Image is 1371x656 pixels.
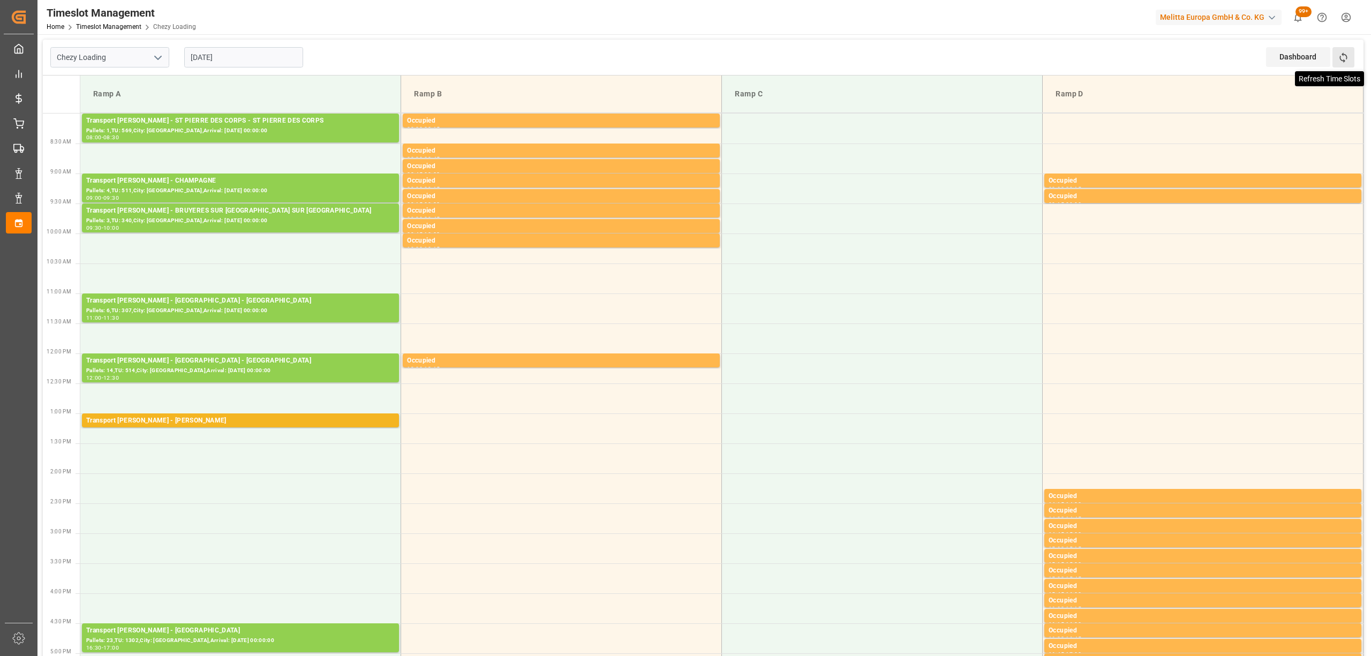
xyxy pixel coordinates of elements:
[86,126,395,135] div: Pallets: 1,TU: 569,City: [GEOGRAPHIC_DATA],Arrival: [DATE] 00:00:00
[1066,576,1081,581] div: 15:45
[103,135,119,140] div: 08:30
[86,186,395,195] div: Pallets: 4,TU: 511,City: [GEOGRAPHIC_DATA],Arrival: [DATE] 00:00:00
[102,135,103,140] div: -
[1064,502,1066,507] div: -
[1064,592,1066,597] div: -
[103,225,119,230] div: 10:00
[407,221,715,232] div: Occupied
[50,499,71,504] span: 2:30 PM
[407,206,715,216] div: Occupied
[86,206,395,216] div: Transport [PERSON_NAME] - BRUYERES SUR [GEOGRAPHIC_DATA] SUR [GEOGRAPHIC_DATA]
[407,191,715,202] div: Occupied
[86,426,395,435] div: Pallets: ,TU: 81,City: [GEOGRAPHIC_DATA],Arrival: [DATE] 00:00:00
[50,469,71,474] span: 2:00 PM
[1049,641,1357,652] div: Occupied
[407,246,423,251] div: 10:00
[102,315,103,320] div: -
[1064,622,1066,627] div: -
[423,246,424,251] div: -
[423,232,424,237] div: -
[423,202,424,207] div: -
[50,439,71,444] span: 1:30 PM
[1066,502,1081,507] div: 14:30
[1051,84,1354,104] div: Ramp D
[86,195,102,200] div: 09:00
[89,84,392,104] div: Ramp A
[86,315,102,320] div: 11:00
[424,172,440,177] div: 09:00
[730,84,1034,104] div: Ramp C
[423,126,424,131] div: -
[407,156,423,161] div: 08:30
[86,625,395,636] div: Transport [PERSON_NAME] - [GEOGRAPHIC_DATA]
[50,649,71,654] span: 5:00 PM
[1066,532,1081,537] div: 15:00
[50,199,71,205] span: 9:30 AM
[1066,186,1081,191] div: 09:15
[86,116,395,126] div: Transport [PERSON_NAME] - ST PIERRE DES CORPS - ST PIERRE DES CORPS
[50,529,71,534] span: 3:00 PM
[1049,565,1357,576] div: Occupied
[102,195,103,200] div: -
[1049,491,1357,502] div: Occupied
[86,416,395,426] div: Transport [PERSON_NAME] - [PERSON_NAME]
[407,186,423,191] div: 09:00
[1049,611,1357,622] div: Occupied
[1049,546,1064,551] div: 15:00
[86,296,395,306] div: Transport [PERSON_NAME] - [GEOGRAPHIC_DATA] - [GEOGRAPHIC_DATA]
[86,366,395,375] div: Pallets: 14,TU: 514,City: [GEOGRAPHIC_DATA],Arrival: [DATE] 00:00:00
[407,232,423,237] div: 09:45
[86,176,395,186] div: Transport [PERSON_NAME] - CHAMPAGNE
[424,216,440,221] div: 09:45
[424,156,440,161] div: 08:45
[1156,7,1286,27] button: Melitta Europa GmbH & Co. KG
[1049,562,1064,567] div: 15:15
[50,409,71,414] span: 1:00 PM
[423,366,424,371] div: -
[407,216,423,221] div: 09:30
[47,349,71,355] span: 12:00 PM
[407,366,423,371] div: 12:00
[1049,176,1357,186] div: Occupied
[1049,551,1357,562] div: Occupied
[1066,562,1081,567] div: 15:30
[50,619,71,624] span: 4:30 PM
[47,289,71,295] span: 11:00 AM
[1049,506,1357,516] div: Occupied
[1064,562,1066,567] div: -
[423,172,424,177] div: -
[86,225,102,230] div: 09:30
[102,225,103,230] div: -
[1064,202,1066,207] div: -
[1049,502,1064,507] div: 14:15
[407,161,715,172] div: Occupied
[103,315,119,320] div: 11:30
[407,172,423,177] div: 08:45
[1049,202,1064,207] div: 09:15
[86,216,395,225] div: Pallets: 3,TU: 340,City: [GEOGRAPHIC_DATA],Arrival: [DATE] 00:00:00
[1066,636,1081,641] div: 16:45
[407,116,715,126] div: Occupied
[86,135,102,140] div: 08:00
[423,216,424,221] div: -
[47,319,71,325] span: 11:30 AM
[1049,516,1064,521] div: 14:30
[47,5,196,21] div: Timeslot Management
[407,126,423,131] div: 08:00
[423,186,424,191] div: -
[1156,10,1282,25] div: Melitta Europa GmbH & Co. KG
[1049,625,1357,636] div: Occupied
[76,23,141,31] a: Timeslot Management
[1049,636,1064,641] div: 16:30
[50,589,71,594] span: 4:00 PM
[47,23,64,31] a: Home
[102,375,103,380] div: -
[47,259,71,265] span: 10:30 AM
[1049,186,1064,191] div: 09:00
[1066,516,1081,521] div: 14:45
[102,645,103,650] div: -
[424,366,440,371] div: 12:15
[424,186,440,191] div: 09:15
[50,559,71,564] span: 3:30 PM
[407,356,715,366] div: Occupied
